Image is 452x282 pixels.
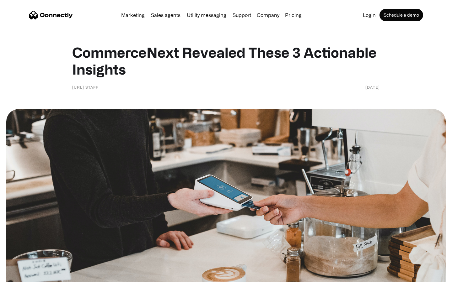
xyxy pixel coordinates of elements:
[72,84,98,90] div: [URL] Staff
[13,271,38,280] ul: Language list
[282,13,304,18] a: Pricing
[6,271,38,280] aside: Language selected: English
[148,13,183,18] a: Sales agents
[360,13,378,18] a: Login
[379,9,423,21] a: Schedule a demo
[72,44,380,78] h1: CommerceNext Revealed These 3 Actionable Insights
[365,84,380,90] div: [DATE]
[119,13,147,18] a: Marketing
[257,11,279,19] div: Company
[230,13,254,18] a: Support
[184,13,229,18] a: Utility messaging
[255,11,281,19] div: Company
[29,10,73,20] a: home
